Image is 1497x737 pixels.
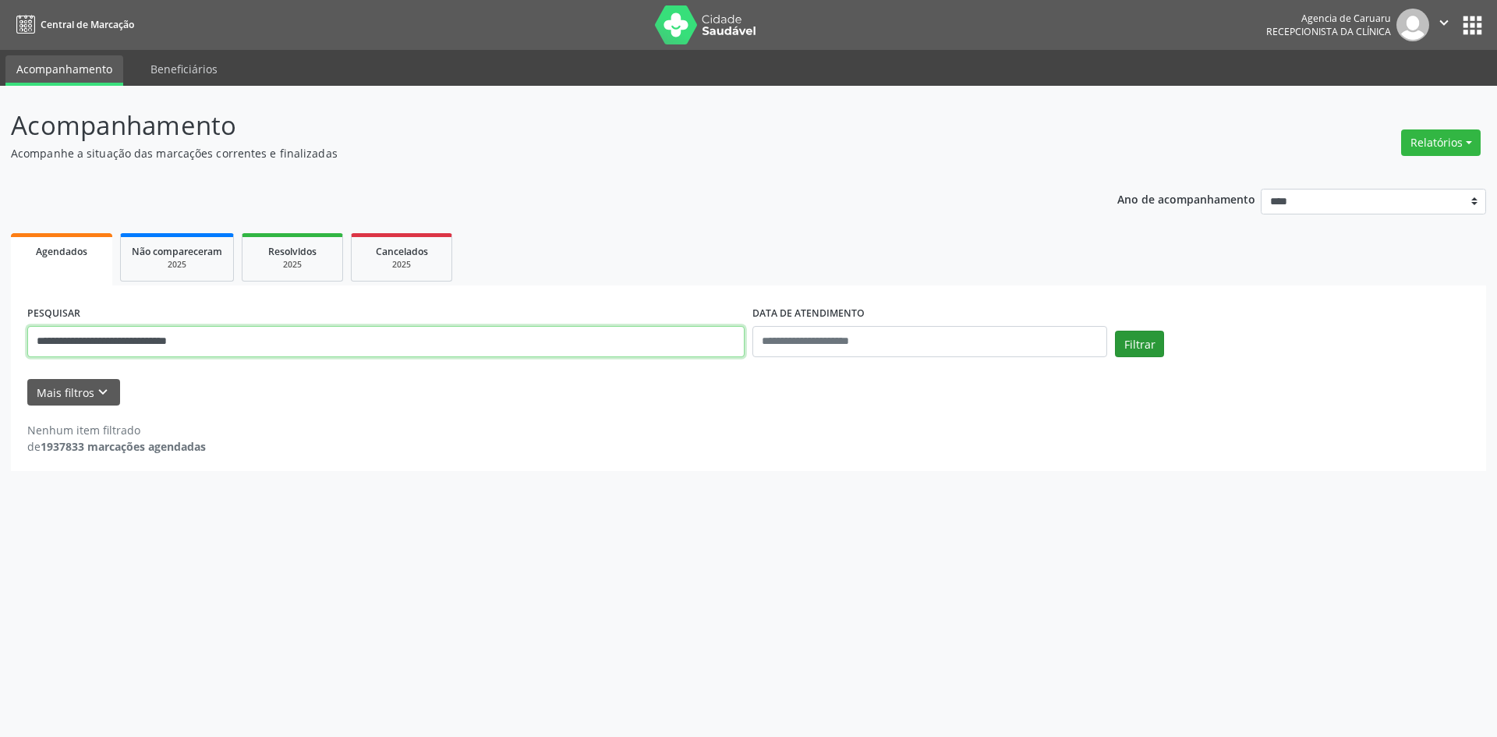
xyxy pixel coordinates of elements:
[11,12,134,37] a: Central de Marcação
[11,145,1043,161] p: Acompanhe a situação das marcações correntes e finalizadas
[140,55,228,83] a: Beneficiários
[363,259,441,271] div: 2025
[1435,14,1453,31] i: 
[11,106,1043,145] p: Acompanhamento
[376,245,428,258] span: Cancelados
[1429,9,1459,41] button: 
[36,245,87,258] span: Agendados
[1117,189,1255,208] p: Ano de acompanhamento
[1266,12,1391,25] div: Agencia de Caruaru
[1115,331,1164,357] button: Filtrar
[1266,25,1391,38] span: Recepcionista da clínica
[94,384,111,401] i: keyboard_arrow_down
[27,379,120,406] button: Mais filtroskeyboard_arrow_down
[41,439,206,454] strong: 1937833 marcações agendadas
[253,259,331,271] div: 2025
[752,302,865,326] label: DATA DE ATENDIMENTO
[27,422,206,438] div: Nenhum item filtrado
[1396,9,1429,41] img: img
[1459,12,1486,39] button: apps
[41,18,134,31] span: Central de Marcação
[268,245,317,258] span: Resolvidos
[132,259,222,271] div: 2025
[27,438,206,455] div: de
[132,245,222,258] span: Não compareceram
[5,55,123,86] a: Acompanhamento
[27,302,80,326] label: PESQUISAR
[1401,129,1481,156] button: Relatórios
